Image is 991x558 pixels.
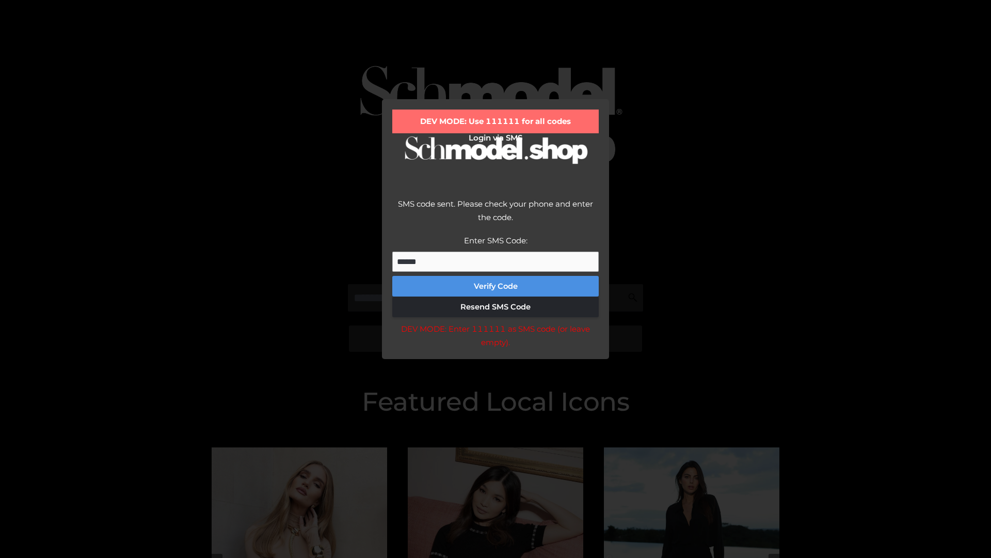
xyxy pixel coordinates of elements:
[392,133,599,143] h2: Login via SMS
[392,322,599,349] div: DEV MODE: Enter 111111 as SMS code (or leave empty).
[464,236,528,245] label: Enter SMS Code:
[392,197,599,234] div: SMS code sent. Please check your phone and enter the code.
[392,110,599,133] div: DEV MODE: Use 111111 for all codes
[392,297,599,317] button: Resend SMS Code
[392,276,599,297] button: Verify Code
